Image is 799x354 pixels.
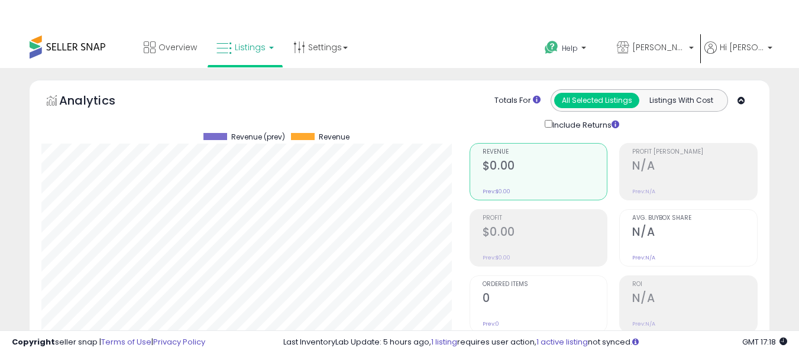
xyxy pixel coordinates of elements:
span: [PERSON_NAME] Alley LLC [632,41,685,53]
h2: N/A [632,225,757,241]
span: Help [562,43,578,53]
small: Prev: 0 [483,320,499,327]
strong: Copyright [12,336,55,347]
span: Overview [158,41,197,53]
h2: $0.00 [483,225,607,241]
div: Last InventoryLab Update: 5 hours ago, requires user action, not synced. [283,337,787,348]
small: Prev: $0.00 [483,254,510,261]
div: seller snap | | [12,337,205,348]
a: 1 active listing [536,336,588,347]
span: Profit [483,215,607,222]
span: Listings [235,41,266,53]
h2: 0 [483,291,607,307]
h5: Analytics [59,92,138,112]
button: All Selected Listings [554,93,639,108]
span: Profit [PERSON_NAME] [632,149,757,155]
a: [PERSON_NAME] Alley LLC [608,30,703,68]
a: 1 listing [431,336,457,347]
h2: N/A [632,291,757,307]
a: Hi [PERSON_NAME] [704,41,772,68]
a: Privacy Policy [153,336,205,347]
span: 2025-08-16 17:18 GMT [742,336,787,347]
a: Help [535,31,606,68]
div: Include Returns [536,118,633,131]
span: Avg. Buybox Share [632,215,757,222]
span: Hi [PERSON_NAME] [720,41,764,53]
a: Overview [135,30,206,65]
button: Listings With Cost [639,93,724,108]
span: Revenue (prev) [231,133,285,141]
a: Terms of Use [101,336,151,347]
a: Listings [208,30,283,65]
i: Get Help [544,40,559,55]
span: Revenue [319,133,350,141]
div: Totals For [494,95,541,106]
a: Settings [284,30,357,65]
small: Prev: N/A [632,320,655,327]
h2: N/A [632,159,757,175]
span: Ordered Items [483,281,607,288]
small: Prev: N/A [632,188,655,195]
small: Prev: N/A [632,254,655,261]
span: Revenue [483,149,607,155]
span: ROI [632,281,757,288]
h2: $0.00 [483,159,607,175]
small: Prev: $0.00 [483,188,510,195]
